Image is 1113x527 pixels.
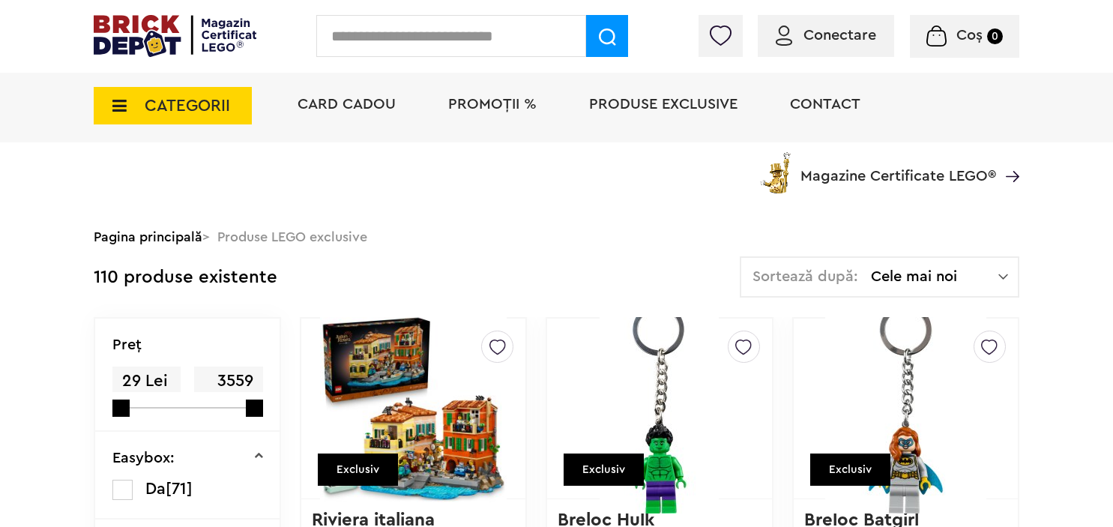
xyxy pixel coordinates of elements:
span: Sortează după: [752,269,858,284]
p: Easybox: [112,451,175,466]
span: Coș [956,28,983,43]
a: Conectare [776,28,876,43]
div: 110 produse existente [94,256,277,299]
span: Magazine Certificate LEGO® [800,149,996,184]
div: Exclusiv [564,454,644,486]
p: Preţ [112,337,142,352]
a: Produse exclusive [589,97,738,112]
span: 29 Lei [112,367,181,396]
div: Exclusiv [810,454,890,486]
span: Cele mai noi [871,269,998,284]
span: 3559 Lei [194,367,262,416]
a: Contact [790,97,860,112]
span: Da [145,481,166,497]
span: Conectare [803,28,876,43]
span: CATEGORII [145,97,230,114]
a: PROMOȚII % [448,97,537,112]
a: Pagina principală [94,230,202,244]
img: Breloc Batgirl [812,304,999,514]
span: [71] [166,481,193,497]
a: Magazine Certificate LEGO® [996,149,1019,164]
img: Riviera italiana [320,304,507,514]
div: > Produse LEGO exclusive [94,217,1019,256]
small: 0 [987,28,1003,44]
a: Card Cadou [298,97,396,112]
img: Breloc Hulk [566,304,752,514]
div: Exclusiv [318,454,398,486]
